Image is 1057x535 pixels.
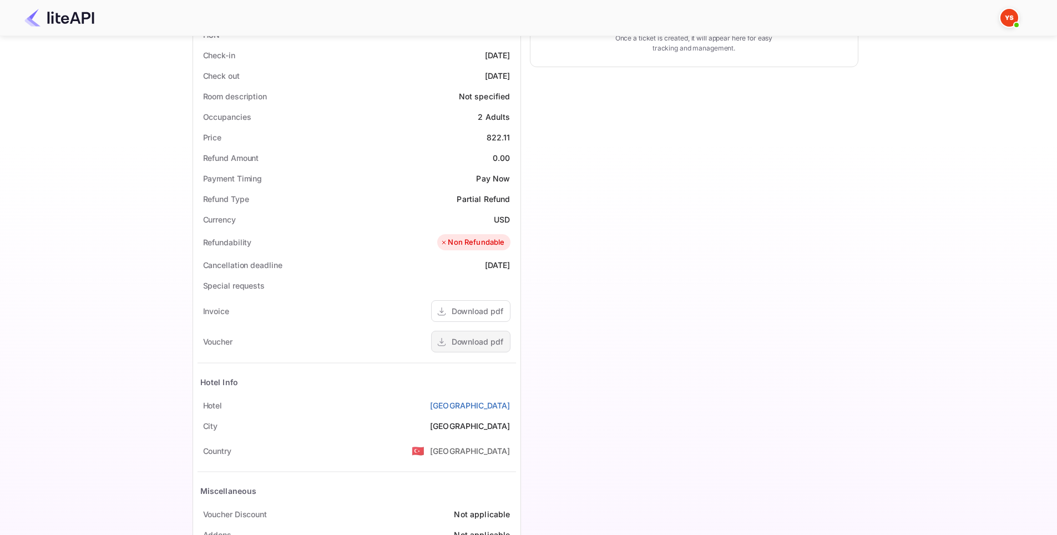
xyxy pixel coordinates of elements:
div: 0.00 [493,152,510,164]
div: Payment Timing [203,173,262,184]
div: 822.11 [487,132,510,143]
div: Check-in [203,49,235,61]
div: Refund Amount [203,152,259,164]
div: Non Refundable [440,237,504,248]
div: Occupancies [203,111,251,123]
div: [DATE] [485,259,510,271]
div: Cancellation deadline [203,259,282,271]
p: Once a ticket is created, it will appear here for easy tracking and management. [606,33,782,53]
div: [DATE] [485,49,510,61]
div: [GEOGRAPHIC_DATA] [430,445,510,457]
div: Hotel [203,400,222,411]
div: Room description [203,90,267,102]
div: Miscellaneous [200,485,257,497]
div: Country [203,445,231,457]
div: 2 Adults [478,111,510,123]
div: Price [203,132,222,143]
div: USD [494,214,510,225]
div: Voucher [203,336,232,347]
div: Hotel Info [200,376,239,388]
div: Refundability [203,236,252,248]
img: LiteAPI Logo [24,9,94,27]
div: Invoice [203,305,229,317]
div: Refund Type [203,193,249,205]
div: Special requests [203,280,265,291]
div: Check out [203,70,240,82]
a: [GEOGRAPHIC_DATA] [430,400,510,411]
div: [DATE] [485,70,510,82]
div: Pay Now [476,173,510,184]
div: [GEOGRAPHIC_DATA] [430,420,510,432]
div: Currency [203,214,236,225]
div: Partial Refund [457,193,510,205]
div: City [203,420,218,432]
div: Download pdf [452,305,503,317]
div: Not specified [459,90,510,102]
div: Voucher Discount [203,508,267,520]
span: United States [412,441,424,461]
div: Not applicable [454,508,510,520]
img: Yandex Support [1000,9,1018,27]
div: Download pdf [452,336,503,347]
